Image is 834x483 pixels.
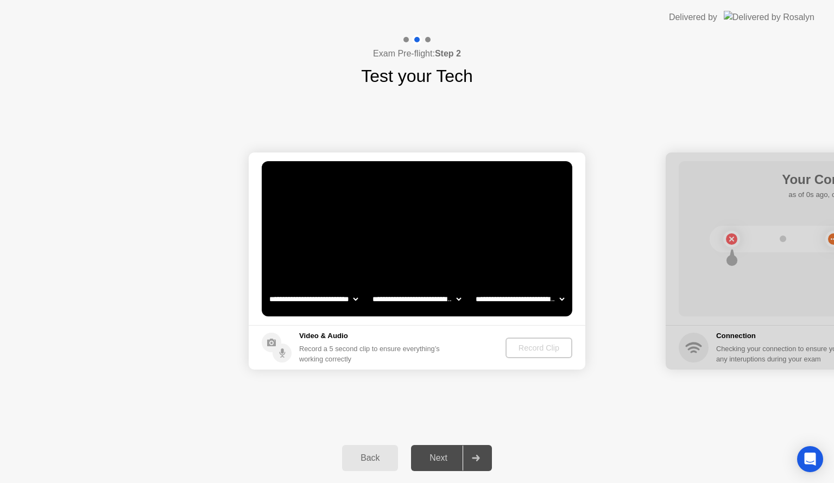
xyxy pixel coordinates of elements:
[299,344,444,364] div: Record a 5 second clip to ensure everything’s working correctly
[435,49,461,58] b: Step 2
[370,288,463,310] select: Available speakers
[342,445,398,471] button: Back
[411,445,492,471] button: Next
[345,453,395,463] div: Back
[669,11,717,24] div: Delivered by
[510,344,568,352] div: Record Clip
[414,453,463,463] div: Next
[797,446,823,472] div: Open Intercom Messenger
[361,63,473,89] h1: Test your Tech
[299,331,444,341] h5: Video & Audio
[506,338,572,358] button: Record Clip
[267,288,360,310] select: Available cameras
[724,11,814,23] img: Delivered by Rosalyn
[473,288,566,310] select: Available microphones
[373,47,461,60] h4: Exam Pre-flight:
